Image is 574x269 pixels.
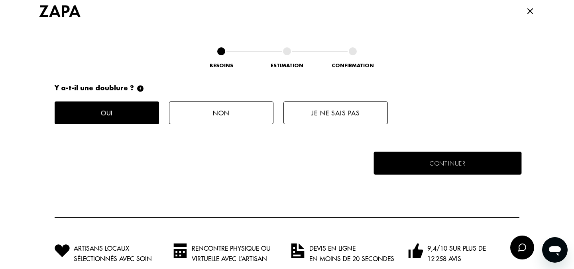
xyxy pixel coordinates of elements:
span: en moins de 20 secondes [309,253,394,264]
p: Y a-t-il une doublure ? [55,85,143,92]
iframe: Bouton de lancement de la fenêtre de messagerie [542,237,568,263]
img: Information doublure [137,85,143,92]
span: 9,4/10 sur plus de [427,243,486,253]
button: Je ne sais pas [283,101,388,124]
span: Devis en ligne [309,243,394,253]
button: Oui [55,101,159,124]
button: Continuer [374,152,522,175]
img: Logo Zapa by Tilli [39,5,81,17]
div: Confirmation [313,63,393,68]
button: Non [169,101,273,124]
div: Besoins [181,63,261,68]
span: Rencontre physique ou virtuelle avec l’artisan [192,243,283,264]
span: sélectionnés avec soin [74,253,152,264]
span: Artisans locaux [74,243,152,253]
div: Estimation [247,63,327,68]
